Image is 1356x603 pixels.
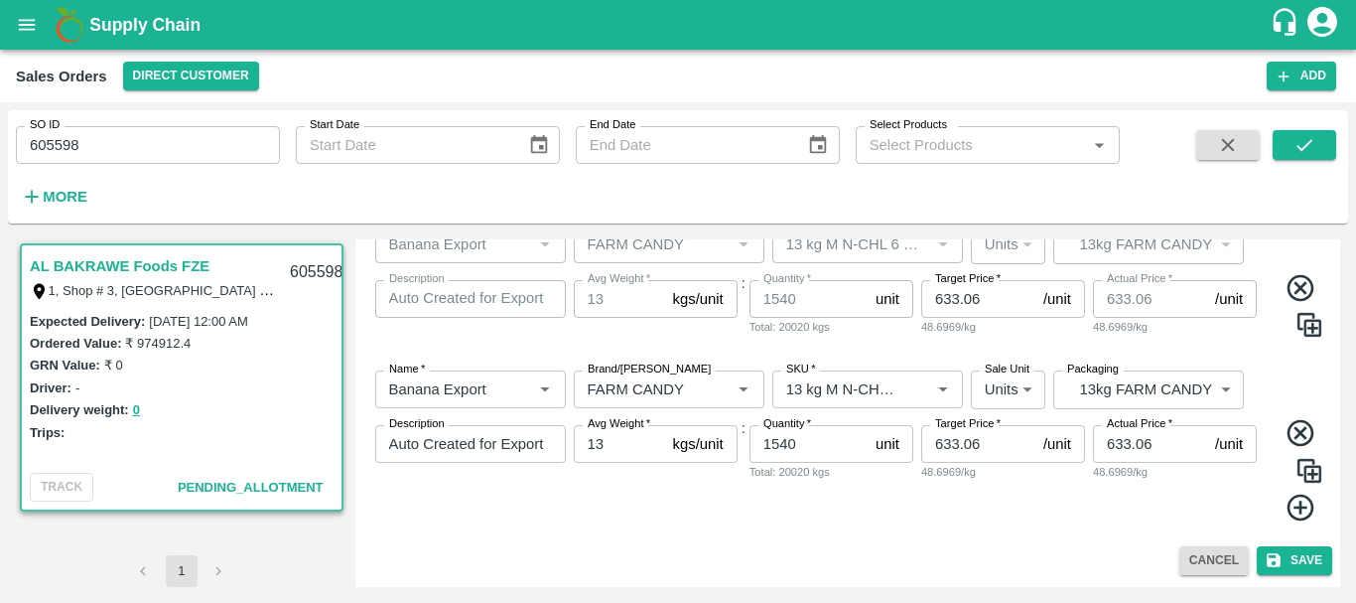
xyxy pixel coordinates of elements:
[278,249,354,296] div: 605598
[799,126,837,164] button: Choose date
[749,425,868,463] input: 0.0
[381,230,527,256] input: Name
[75,380,79,395] label: -
[749,280,868,318] input: 0.0
[786,362,815,377] label: SKU
[1043,288,1071,310] p: /unit
[363,355,1333,538] div: :
[389,288,552,309] textarea: Auto Created for Export Order 589 - Export Trip 591
[178,480,324,495] span: Pending_Allotment
[123,62,259,90] button: Select DC
[1294,310,1324,340] img: CloneIcon
[574,425,665,463] input: 0.0
[125,555,238,587] nav: pagination navigation
[673,288,724,310] p: kgs/unit
[1304,4,1340,46] div: account of current user
[30,253,209,279] a: AL BAKRAWE Foods FZE
[389,362,425,377] label: Name
[731,377,756,402] button: Open
[1267,62,1336,90] button: Add
[166,555,198,587] button: page 1
[1080,233,1212,255] p: 13kg FARM CANDY
[89,15,201,35] b: Supply Chain
[588,271,650,287] label: Avg Weight
[310,117,359,133] label: Start Date
[1093,318,1257,336] div: 48.6969/kg
[30,314,145,329] label: Expected Delivery :
[50,5,89,45] img: logo
[921,318,1085,336] div: 48.6969/kg
[1086,132,1112,158] button: Open
[985,362,1029,377] label: Sale Unit
[921,463,1085,481] div: 48.6969/kg
[1270,7,1304,43] div: customer-support
[1067,362,1119,377] label: Packaging
[1215,288,1243,310] p: /unit
[778,230,924,256] input: SKU
[1294,456,1324,486] img: CloneIcon
[16,64,107,89] div: Sales Orders
[381,377,501,402] input: Name
[1215,433,1243,455] p: /unit
[985,378,1018,400] p: Units
[930,377,956,402] button: Open
[749,318,913,336] div: Total: 20020 kgs
[763,271,811,287] label: Quantity
[778,377,898,402] input: SKU
[1257,546,1332,575] button: Save
[870,117,947,133] label: Select Products
[935,271,1001,287] label: Target Price
[4,2,50,48] button: open drawer
[532,377,558,402] button: Open
[389,416,445,432] label: Description
[125,336,191,351] label: ₹ 974912.4
[30,358,100,373] label: GRN Value:
[1043,433,1071,455] p: /unit
[389,271,445,287] label: Description
[520,126,558,164] button: Choose date
[1107,271,1172,287] label: Actual Price
[580,230,726,256] input: Create Brand/Marka
[30,425,65,440] label: Trips:
[1080,378,1212,400] p: 13kg FARM CANDY
[985,233,1018,255] p: Units
[935,416,1001,432] label: Target Price
[576,126,792,164] input: End Date
[30,402,129,417] label: Delivery weight:
[133,399,140,422] button: 0
[876,433,899,455] p: unit
[1107,416,1172,432] label: Actual Price
[588,416,650,432] label: Avg Weight
[43,189,87,205] strong: More
[588,362,711,377] label: Brand/[PERSON_NAME]
[749,463,913,481] div: Total: 20020 kgs
[1093,463,1257,481] div: 48.6969/kg
[296,126,512,164] input: Start Date
[1179,546,1249,575] button: Cancel
[149,314,247,329] label: [DATE] 12:00 AM
[590,117,635,133] label: End Date
[30,336,121,351] label: Ordered Value:
[49,282,645,298] label: 1, Shop # 3, [GEOGRAPHIC_DATA] – central fruits and vegetables market, , , , , [GEOGRAPHIC_DATA]
[574,280,665,318] input: 0.0
[363,209,1333,354] div: :
[30,380,71,395] label: Driver:
[16,180,92,214] button: More
[89,11,1270,39] a: Supply Chain
[104,358,123,373] label: ₹ 0
[763,416,811,432] label: Quantity
[389,434,552,455] textarea: Auto Created for Export Order 589 - Export Trip 591
[876,288,899,310] p: unit
[16,126,280,164] input: Enter SO ID
[862,132,1081,158] input: Select Products
[30,117,60,133] label: SO ID
[580,377,700,402] input: Create Brand/Marka
[673,433,724,455] p: kgs/unit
